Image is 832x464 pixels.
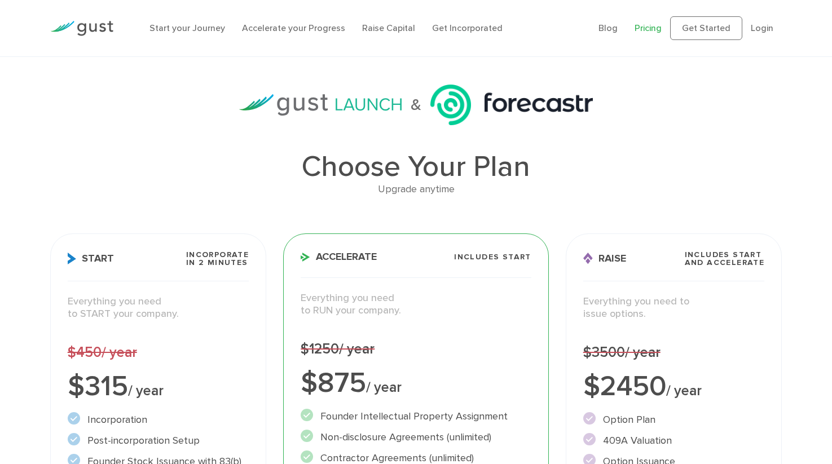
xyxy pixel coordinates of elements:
a: Get Incorporated [432,23,503,33]
span: $3500 [583,344,661,361]
a: Get Started [670,16,742,40]
img: Accelerate Icon [301,253,310,262]
div: $875 [301,369,531,397]
img: Gust Logo [50,21,113,36]
p: Everything you need to issue options. [583,295,765,321]
li: Option Plan [583,412,765,427]
span: Raise [583,253,626,264]
span: / year [666,382,702,399]
a: Pricing [635,23,662,33]
a: Blog [598,23,618,33]
li: Non-disclosure Agreements (unlimited) [301,430,531,445]
li: Founder Intellectual Property Assignment [301,409,531,424]
p: Everything you need to RUN your company. [301,292,531,317]
a: Raise Capital [362,23,415,33]
div: $315 [68,373,249,401]
span: & [411,98,421,112]
img: Gust Launch Logo [239,94,402,115]
span: / year [102,344,137,361]
span: Start [68,253,114,264]
li: Incorporation [68,412,249,427]
span: Includes START and ACCELERATE [685,251,765,267]
img: Start Icon X2 [68,253,76,264]
span: / year [339,341,375,357]
a: Accelerate your Progress [242,23,345,33]
div: $2450 [583,373,765,401]
span: Includes START [454,253,531,261]
span: / year [366,379,402,396]
a: Login [751,23,773,33]
h1: Choose Your Plan [50,152,782,182]
li: Post-incorporation Setup [68,433,249,448]
div: Upgrade anytime [50,182,782,198]
img: Raise Icon [583,253,593,264]
span: / year [128,382,164,399]
span: $1250 [301,341,375,357]
p: Everything you need to START your company. [68,295,249,321]
span: $450 [68,344,137,361]
span: / year [625,344,661,361]
img: Forecastr Logo [430,85,593,125]
span: Incorporate in 2 Minutes [186,251,249,267]
li: 409A Valuation [583,433,765,448]
span: Accelerate [301,252,377,262]
a: Start your Journey [149,23,225,33]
